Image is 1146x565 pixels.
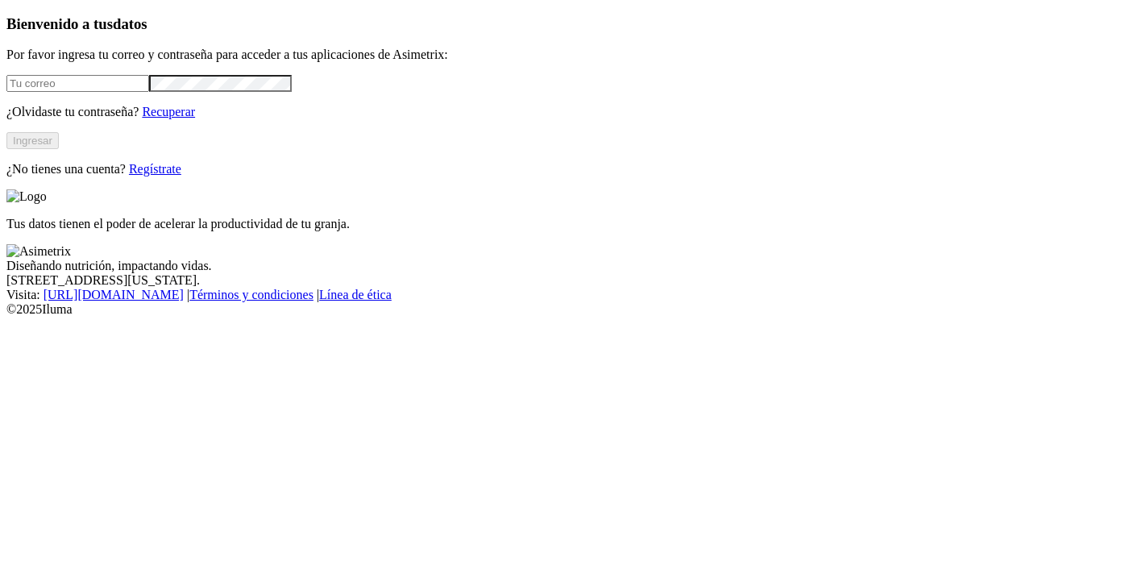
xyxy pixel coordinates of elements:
[6,273,1140,288] div: [STREET_ADDRESS][US_STATE].
[6,132,59,149] button: Ingresar
[6,15,1140,33] h3: Bienvenido a tus
[113,15,147,32] span: datos
[189,288,313,301] a: Términos y condiciones
[6,302,1140,317] div: © 2025 Iluma
[6,259,1140,273] div: Diseñando nutrición, impactando vidas.
[6,217,1140,231] p: Tus datos tienen el poder de acelerar la productividad de tu granja.
[44,288,184,301] a: [URL][DOMAIN_NAME]
[6,75,149,92] input: Tu correo
[6,105,1140,119] p: ¿Olvidaste tu contraseña?
[6,244,71,259] img: Asimetrix
[142,105,195,118] a: Recuperar
[129,162,181,176] a: Regístrate
[6,162,1140,177] p: ¿No tienes una cuenta?
[319,288,392,301] a: Línea de ética
[6,189,47,204] img: Logo
[6,48,1140,62] p: Por favor ingresa tu correo y contraseña para acceder a tus aplicaciones de Asimetrix:
[6,288,1140,302] div: Visita : | |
